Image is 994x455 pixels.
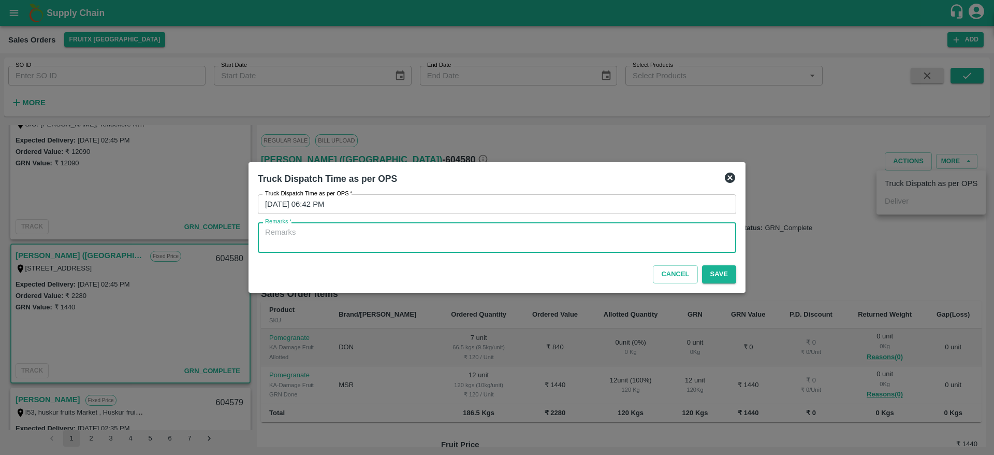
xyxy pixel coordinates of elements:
label: Remarks [265,218,291,226]
label: Truck Dispatch Time as per OPS [265,190,352,198]
button: Save [702,265,736,283]
b: Truck Dispatch Time as per OPS [258,174,397,184]
button: Cancel [653,265,697,283]
input: Choose date, selected date is Sep 11, 2025 [258,194,729,214]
